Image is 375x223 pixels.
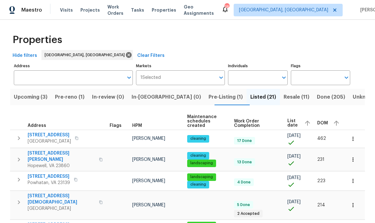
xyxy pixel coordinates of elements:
[287,133,301,138] span: [DATE]
[28,150,95,163] span: [STREET_ADDRESS][PERSON_NAME]
[10,50,40,62] button: Hide filters
[28,138,71,144] span: [GEOGRAPHIC_DATA]
[13,37,62,43] span: Properties
[317,93,345,101] span: Done (205)
[92,93,124,101] span: In-review (0)
[217,73,226,82] button: Open
[28,123,46,128] span: Address
[14,93,47,101] span: Upcoming (3)
[317,179,325,183] span: 223
[41,50,133,60] div: [GEOGRAPHIC_DATA], [GEOGRAPHIC_DATA]
[250,93,276,101] span: Listed (21)
[188,136,209,141] span: cleaning
[317,157,324,162] span: 231
[132,123,142,128] span: HPM
[28,163,95,169] span: Hopewell, VA 23860
[239,7,328,13] span: [GEOGRAPHIC_DATA], [GEOGRAPHIC_DATA]
[21,7,42,13] span: Maestro
[235,138,254,144] span: 17 Done
[284,93,309,101] span: Resale (11)
[55,93,84,101] span: Pre-reno (1)
[188,160,215,166] span: landscaping
[228,64,287,68] label: Individuals
[125,73,133,82] button: Open
[317,121,328,125] span: DOM
[235,160,254,165] span: 13 Done
[317,136,326,141] span: 462
[342,73,351,82] button: Open
[60,7,73,13] span: Visits
[287,119,299,128] span: List date
[184,4,214,16] span: Geo Assignments
[287,200,301,204] span: [DATE]
[14,64,133,68] label: Address
[107,4,123,16] span: Work Orders
[187,115,223,128] span: Maintenance schedules created
[235,202,253,208] span: 5 Done
[137,52,165,60] span: Clear Filters
[135,50,167,62] button: Clear Filters
[287,176,301,180] span: [DATE]
[132,136,165,141] span: [PERSON_NAME]
[132,203,165,207] span: [PERSON_NAME]
[28,132,71,138] span: [STREET_ADDRESS]
[132,157,165,162] span: [PERSON_NAME]
[131,8,144,12] span: Tasks
[136,64,225,68] label: Markets
[234,119,277,128] span: Work Order Completion
[235,180,253,185] span: 4 Done
[132,179,165,183] span: [PERSON_NAME]
[28,173,70,180] span: [STREET_ADDRESS]
[209,93,243,101] span: Pre-Listing (1)
[13,52,37,60] span: Hide filters
[28,180,70,186] span: Powhatan, VA 23139
[28,193,95,205] span: [STREET_ADDRESS][DEMOGRAPHIC_DATA]
[280,73,288,82] button: Open
[291,64,350,68] label: Flags
[132,93,201,101] span: In-[GEOGRAPHIC_DATA] (0)
[45,52,127,58] span: [GEOGRAPHIC_DATA], [GEOGRAPHIC_DATA]
[152,7,176,13] span: Properties
[317,203,325,207] span: 214
[225,4,229,10] div: 18
[28,205,95,212] span: [GEOGRAPHIC_DATA]
[235,211,262,216] span: 2 Accepted
[188,182,209,187] span: cleaning
[287,154,301,159] span: [DATE]
[188,174,215,180] span: landscaping
[110,123,122,128] span: Flags
[140,75,161,80] span: 1 Selected
[188,153,209,158] span: cleaning
[80,7,100,13] span: Projects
